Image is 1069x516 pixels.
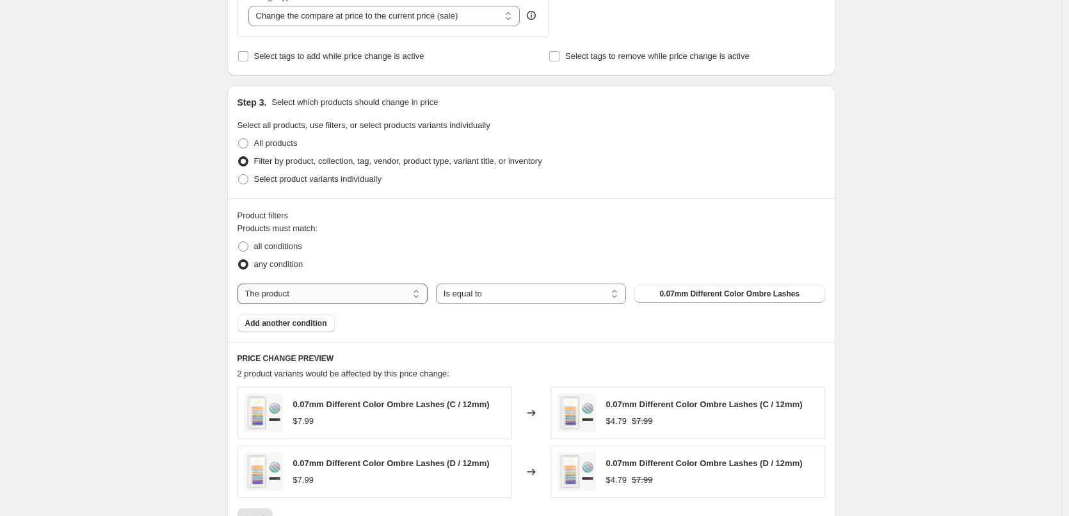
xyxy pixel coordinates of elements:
[606,416,627,426] span: $4.79
[271,96,438,109] p: Select which products should change in price
[659,289,800,299] span: 0.07mm Different Color Ombre Lashes
[245,394,283,432] img: color-ombre-eyelash-extensions_80x.jpg
[237,223,318,233] span: Products must match:
[245,318,327,328] span: Add another condition
[237,120,490,130] span: Select all products, use filters, or select products variants individually
[632,416,653,426] span: $7.99
[606,399,803,409] span: 0.07mm Different Color Ombre Lashes (C / 12mm)
[254,156,542,166] span: Filter by product, collection, tag, vendor, product type, variant title, or inventory
[254,259,303,269] span: any condition
[558,453,596,491] img: color-ombre-eyelash-extensions_80x.jpg
[634,285,824,303] button: 0.07mm Different Color Ombre Lashes
[293,416,314,426] span: $7.99
[254,138,298,148] span: All products
[254,241,302,251] span: all conditions
[254,51,424,61] span: Select tags to add while price change is active
[245,453,283,491] img: color-ombre-eyelash-extensions_80x.jpg
[632,475,653,485] span: $7.99
[606,475,627,485] span: $4.79
[254,174,382,184] span: Select product variants individually
[237,353,825,364] h6: PRICE CHANGE PREVIEW
[558,394,596,432] img: color-ombre-eyelash-extensions_80x.jpg
[293,475,314,485] span: $7.99
[237,209,825,222] div: Product filters
[293,458,490,468] span: 0.07mm Different Color Ombre Lashes (D / 12mm)
[237,369,449,378] span: 2 product variants would be affected by this price change:
[525,9,538,22] div: help
[293,399,490,409] span: 0.07mm Different Color Ombre Lashes (C / 12mm)
[565,51,750,61] span: Select tags to remove while price change is active
[237,314,335,332] button: Add another condition
[606,458,803,468] span: 0.07mm Different Color Ombre Lashes (D / 12mm)
[237,96,267,109] h2: Step 3.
